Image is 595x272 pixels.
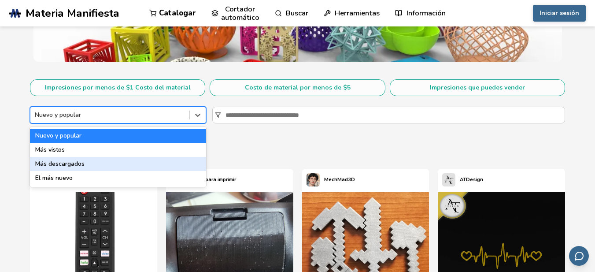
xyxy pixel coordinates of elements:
img: Perfil de ATDesign [442,173,455,186]
font: Más descargados [35,160,85,168]
font: Información [407,8,446,18]
font: ATDesign [460,176,483,183]
font: Piezas para imprimir [188,176,236,183]
font: Más vistos [35,145,65,154]
button: Enviar comentarios por correo electrónico [569,246,589,266]
button: Costo de material por menos de $5 [210,79,385,96]
font: Buscar [286,8,308,18]
font: Costo de material por menos de $5 [245,83,351,92]
button: Impresiones por menos de $1 Costo del material [30,79,206,96]
button: Impresiones que puedes vender [390,79,565,96]
font: Iniciar sesión [540,9,579,17]
font: Impresiones que puedes vender [430,83,525,92]
font: Materia Manifiesta [26,6,119,21]
font: Impresiones por menos de $1 Costo del material [44,83,191,92]
a: Perfil de ATDesignATDesign [438,169,488,191]
font: Catalogar [159,8,196,18]
font: MechMad3D [324,176,355,183]
font: Nuevo y popular [35,131,81,140]
img: Perfil de MechMad3D [307,173,320,186]
font: Cortador automático [221,4,259,22]
font: El más nuevo [35,174,73,182]
font: Herramientas [335,8,380,18]
button: Iniciar sesión [533,5,586,22]
input: Nuevo y popularNuevo y popularMás vistosMás descargadosEl más nuevo [35,112,37,119]
a: Perfil de MechMad3DMechMad3D [302,169,359,191]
